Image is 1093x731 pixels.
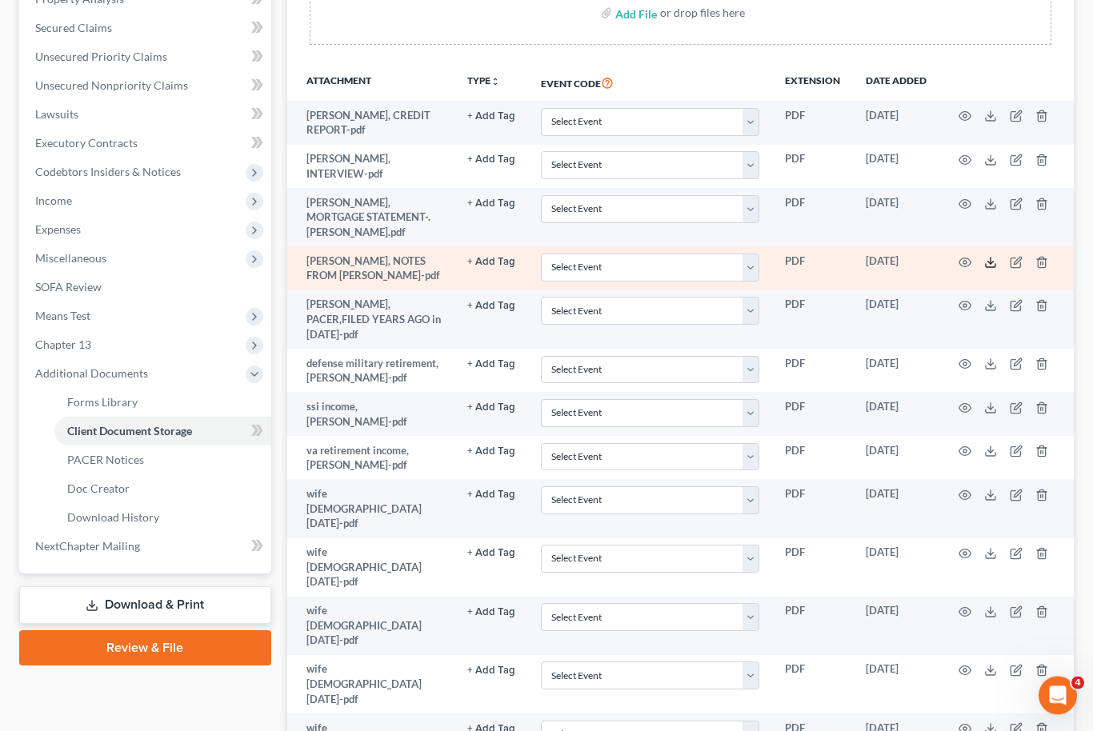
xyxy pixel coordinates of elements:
[853,539,939,597] td: [DATE]
[1039,677,1077,715] iframe: Intercom live chat
[35,540,140,553] span: NextChapter Mailing
[467,447,515,457] button: + Add Tag
[467,400,515,415] a: + Add Tag
[772,291,853,350] td: PDF
[67,425,192,438] span: Client Document Storage
[67,482,130,496] span: Doc Creator
[467,196,515,211] a: + Add Tag
[35,50,167,64] span: Unsecured Priority Claims
[467,77,500,87] button: TYPEunfold_more
[22,274,271,302] a: SOFA Review
[467,666,515,677] button: + Add Tag
[35,108,78,122] span: Lawsuits
[853,146,939,190] td: [DATE]
[287,480,454,538] td: wife [DEMOGRAPHIC_DATA][DATE]-pdf
[22,533,271,561] a: NextChapter Mailing
[287,539,454,597] td: wife [DEMOGRAPHIC_DATA][DATE]-pdf
[467,360,515,370] button: + Add Tag
[54,446,271,475] a: PACER Notices
[287,102,454,146] td: [PERSON_NAME], CREDIT REPORT-pdf
[35,367,148,381] span: Additional Documents
[467,662,515,677] a: + Add Tag
[853,393,939,437] td: [DATE]
[853,189,939,247] td: [DATE]
[853,656,939,714] td: [DATE]
[19,631,271,666] a: Review & File
[35,223,81,237] span: Expenses
[287,291,454,350] td: [PERSON_NAME], PACER,FILED YEARS AGO in [DATE]-pdf
[287,393,454,437] td: ssi income, [PERSON_NAME]-pdf
[35,194,72,208] span: Income
[54,417,271,446] a: Client Document Storage
[853,597,939,656] td: [DATE]
[35,310,90,323] span: Means Test
[67,396,138,409] span: Forms Library
[772,539,853,597] td: PDF
[853,65,939,102] th: Date added
[287,189,454,247] td: [PERSON_NAME], MORTGAGE STATEMENT-. [PERSON_NAME].pdf
[1071,677,1084,689] span: 4
[467,549,515,559] button: + Add Tag
[772,189,853,247] td: PDF
[772,656,853,714] td: PDF
[467,490,515,501] button: + Add Tag
[287,247,454,291] td: [PERSON_NAME], NOTES FROM [PERSON_NAME]-pdf
[54,475,271,504] a: Doc Creator
[22,72,271,101] a: Unsecured Nonpriority Claims
[772,393,853,437] td: PDF
[772,65,853,102] th: Extension
[22,43,271,72] a: Unsecured Priority Claims
[467,112,515,122] button: + Add Tag
[467,254,515,270] a: + Add Tag
[35,137,138,150] span: Executory Contracts
[772,437,853,481] td: PDF
[287,146,454,190] td: [PERSON_NAME], INTERVIEW-pdf
[772,597,853,656] td: PDF
[772,146,853,190] td: PDF
[35,166,181,179] span: Codebtors Insiders & Notices
[287,656,454,714] td: wife [DEMOGRAPHIC_DATA][DATE]-pdf
[467,302,515,312] button: + Add Tag
[467,545,515,561] a: + Add Tag
[22,130,271,158] a: Executory Contracts
[287,437,454,481] td: va retirement income, [PERSON_NAME]-pdf
[853,102,939,146] td: [DATE]
[35,338,91,352] span: Chapter 13
[660,6,745,22] div: or drop files here
[528,65,772,102] th: Event Code
[853,247,939,291] td: [DATE]
[467,403,515,413] button: + Add Tag
[467,258,515,268] button: + Add Tag
[853,480,939,538] td: [DATE]
[467,444,515,459] a: + Add Tag
[287,65,454,102] th: Attachment
[287,350,454,393] td: defense military retirement, [PERSON_NAME]-pdf
[67,511,159,525] span: Download History
[467,357,515,372] a: + Add Tag
[54,389,271,417] a: Forms Library
[22,101,271,130] a: Lawsuits
[19,587,271,625] a: Download & Print
[772,247,853,291] td: PDF
[772,102,853,146] td: PDF
[853,437,939,481] td: [DATE]
[54,504,271,533] a: Download History
[853,291,939,350] td: [DATE]
[467,604,515,619] a: + Add Tag
[467,608,515,618] button: + Add Tag
[467,152,515,167] a: + Add Tag
[35,281,102,294] span: SOFA Review
[22,14,271,43] a: Secured Claims
[467,109,515,124] a: + Add Tag
[772,350,853,393] td: PDF
[35,79,188,93] span: Unsecured Nonpriority Claims
[467,487,515,502] a: + Add Tag
[67,453,144,467] span: PACER Notices
[467,298,515,313] a: + Add Tag
[467,155,515,166] button: + Add Tag
[35,22,112,35] span: Secured Claims
[853,350,939,393] td: [DATE]
[287,597,454,656] td: wife [DEMOGRAPHIC_DATA][DATE]-pdf
[467,199,515,210] button: + Add Tag
[490,78,500,87] i: unfold_more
